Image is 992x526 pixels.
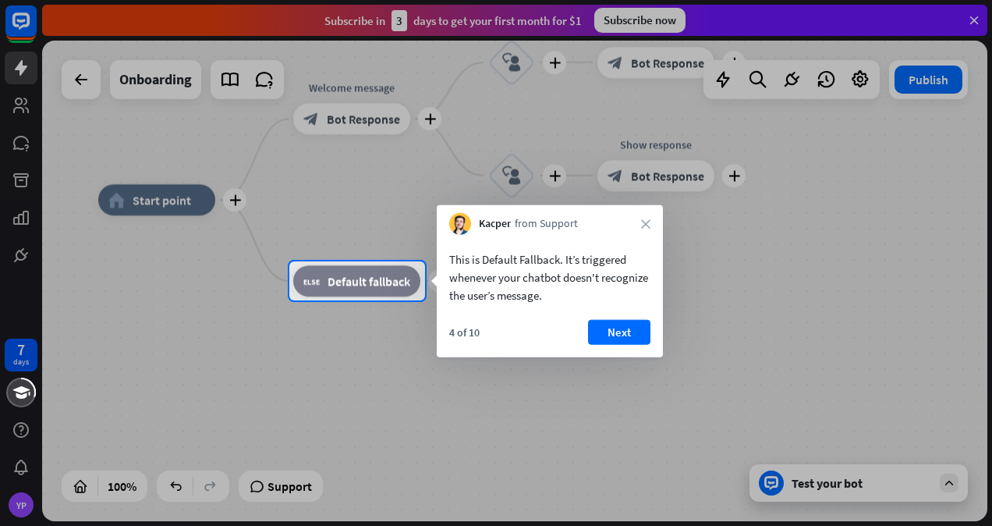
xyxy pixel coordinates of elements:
[449,251,650,304] div: This is Default Fallback. It’s triggered whenever your chatbot doesn't recognize the user’s message.
[479,216,511,232] span: Kacper
[449,325,480,339] div: 4 of 10
[588,320,650,345] button: Next
[641,219,650,229] i: close
[328,273,410,289] span: Default fallback
[303,273,320,289] i: block_fallback
[515,216,578,232] span: from Support
[12,6,59,53] button: Open LiveChat chat widget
